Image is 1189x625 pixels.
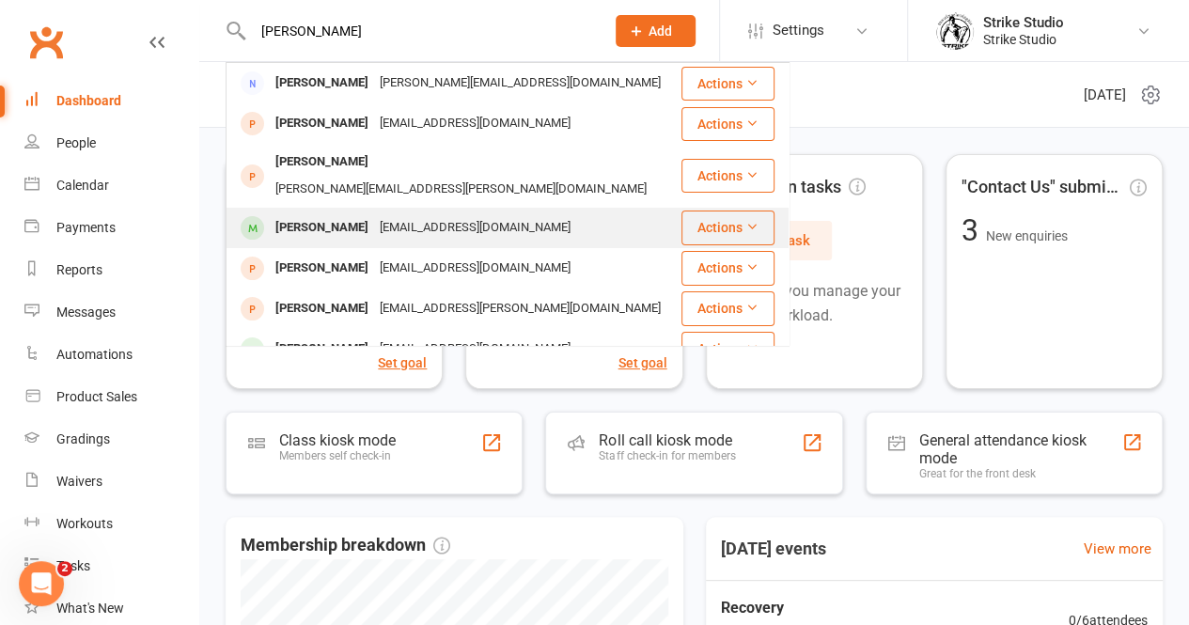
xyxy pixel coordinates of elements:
a: Waivers [24,461,198,503]
div: General attendance kiosk mode [919,431,1121,467]
div: People [56,135,96,150]
input: Search... [247,18,592,44]
span: Add [649,23,672,39]
a: Gradings [24,418,198,461]
div: Automations [56,347,133,362]
div: Members self check-in [279,449,396,462]
div: Roll call kiosk mode [599,431,735,449]
div: Class kiosk mode [279,431,396,449]
a: Clubworx [23,19,70,66]
button: Set goal [618,352,667,373]
div: Dashboard [56,93,121,108]
div: Staff check-in for members [599,449,735,462]
button: Actions [681,107,774,141]
a: Dashboard [24,80,198,122]
span: Membership breakdown [241,532,450,559]
button: Add [616,15,696,47]
div: Strike Studio [983,31,1064,48]
div: [PERSON_NAME] [270,214,374,242]
div: [EMAIL_ADDRESS][DOMAIN_NAME] [374,255,576,282]
p: Tasks let you manage your team's workload. [722,279,907,327]
button: Set goal [378,352,427,373]
div: [PERSON_NAME] [270,148,374,176]
div: [EMAIL_ADDRESS][DOMAIN_NAME] [374,110,576,137]
div: [PERSON_NAME] [270,295,374,322]
div: Workouts [56,516,113,531]
div: [PERSON_NAME] [270,70,374,97]
div: [PERSON_NAME][EMAIL_ADDRESS][DOMAIN_NAME] [374,70,666,97]
div: Waivers [56,474,102,489]
div: [PERSON_NAME][EMAIL_ADDRESS][PERSON_NAME][DOMAIN_NAME] [270,176,652,203]
div: [PERSON_NAME] [270,110,374,137]
div: Tasks [56,558,90,573]
a: Reports [24,249,198,291]
span: Your open tasks [722,174,866,201]
span: Settings [773,9,824,52]
iframe: Intercom live chat [19,561,64,606]
span: Recovery [721,596,978,620]
button: Actions [681,332,774,366]
span: 2 [57,561,72,576]
div: Reports [56,262,102,277]
h3: [DATE] events [706,532,841,566]
div: Messages [56,305,116,320]
a: Automations [24,334,198,376]
a: View more [1084,538,1151,560]
div: [EMAIL_ADDRESS][PERSON_NAME][DOMAIN_NAME] [374,295,666,322]
div: [PERSON_NAME] [270,255,374,282]
img: thumb_image1723780799.png [936,12,974,50]
span: "Contact Us" submissions [962,174,1126,201]
div: Gradings [56,431,110,446]
div: [PERSON_NAME] [270,336,374,363]
div: [EMAIL_ADDRESS][DOMAIN_NAME] [374,214,576,242]
div: Calendar [56,178,109,193]
a: Messages [24,291,198,334]
div: Payments [56,220,116,235]
button: Actions [681,67,774,101]
a: Tasks [24,545,198,587]
div: [EMAIL_ADDRESS][DOMAIN_NAME] [374,336,576,363]
a: Workouts [24,503,198,545]
div: Product Sales [56,389,137,404]
div: Great for the front desk [919,467,1121,480]
a: People [24,122,198,164]
div: Strike Studio [983,14,1064,31]
a: Product Sales [24,376,198,418]
span: New enquiries [986,228,1068,243]
a: Calendar [24,164,198,207]
div: What's New [56,601,124,616]
button: Actions [681,159,774,193]
a: Payments [24,207,198,249]
button: Actions [681,211,774,244]
span: 3 [962,212,986,248]
button: Actions [681,251,774,285]
span: [DATE] [1084,84,1126,106]
button: Actions [681,291,774,325]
